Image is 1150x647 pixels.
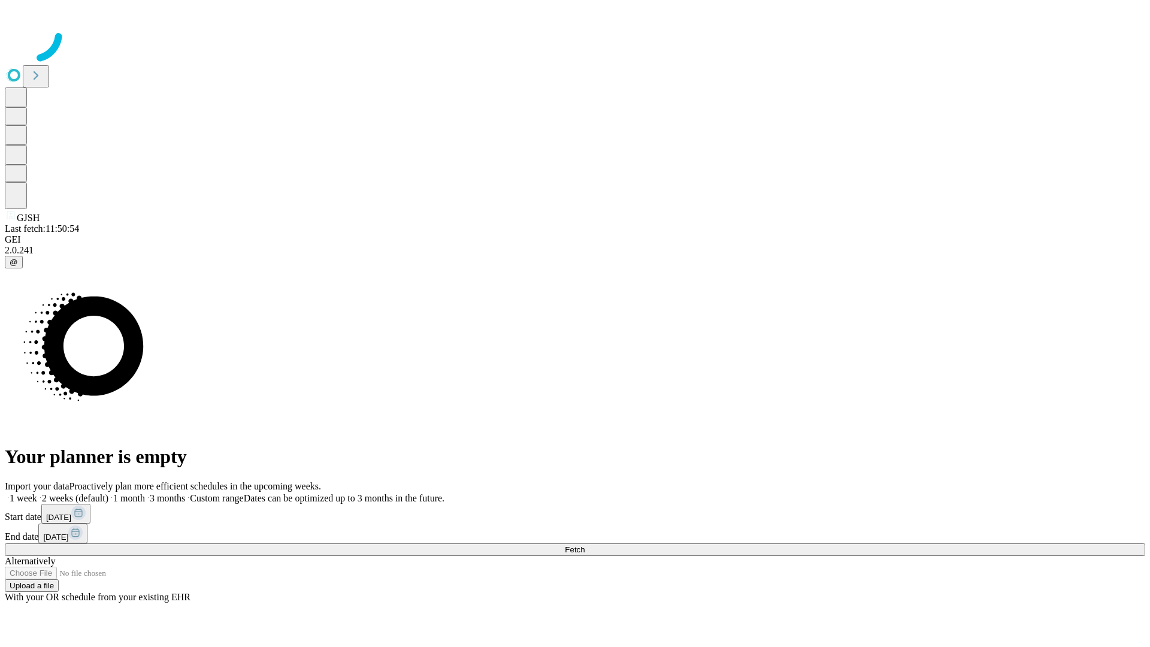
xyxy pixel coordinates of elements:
[244,493,444,503] span: Dates can be optimized up to 3 months in the future.
[5,543,1145,556] button: Fetch
[5,446,1145,468] h1: Your planner is empty
[150,493,185,503] span: 3 months
[10,493,37,503] span: 1 week
[113,493,145,503] span: 1 month
[42,493,108,503] span: 2 weeks (default)
[565,545,585,554] span: Fetch
[5,504,1145,524] div: Start date
[69,481,321,491] span: Proactively plan more efficient schedules in the upcoming weeks.
[17,213,40,223] span: GJSH
[5,256,23,268] button: @
[5,481,69,491] span: Import your data
[5,524,1145,543] div: End date
[190,493,243,503] span: Custom range
[5,556,55,566] span: Alternatively
[5,234,1145,245] div: GEI
[46,513,71,522] span: [DATE]
[5,579,59,592] button: Upload a file
[43,533,68,542] span: [DATE]
[5,245,1145,256] div: 2.0.241
[5,223,79,234] span: Last fetch: 11:50:54
[41,504,90,524] button: [DATE]
[10,258,18,267] span: @
[5,592,190,602] span: With your OR schedule from your existing EHR
[38,524,87,543] button: [DATE]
